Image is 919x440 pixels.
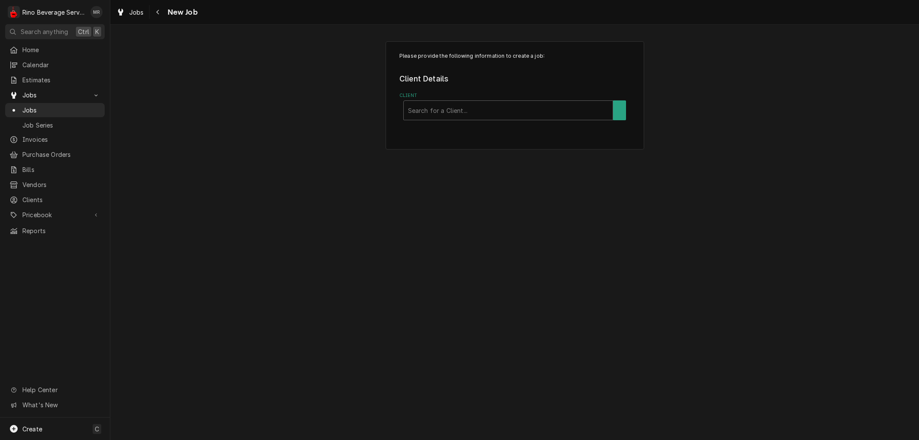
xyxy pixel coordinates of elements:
[22,226,100,235] span: Reports
[22,135,100,144] span: Invoices
[90,6,103,18] div: MR
[5,162,105,177] a: Bills
[399,73,630,84] legend: Client Details
[5,398,105,412] a: Go to What's New
[22,165,100,174] span: Bills
[22,121,100,130] span: Job Series
[5,103,105,117] a: Jobs
[22,60,100,69] span: Calendar
[113,5,147,19] a: Jobs
[22,90,87,100] span: Jobs
[399,92,630,99] label: Client
[165,6,198,18] span: New Job
[22,75,100,84] span: Estimates
[5,224,105,238] a: Reports
[5,132,105,147] a: Invoices
[399,52,630,60] p: Please provide the following information to create a job:
[22,195,100,204] span: Clients
[151,5,165,19] button: Navigate back
[90,6,103,18] div: Melissa Rinehart's Avatar
[95,424,99,434] span: C
[22,210,87,219] span: Pricebook
[5,88,105,102] a: Go to Jobs
[22,150,100,159] span: Purchase Orders
[22,425,42,433] span: Create
[399,92,630,120] div: Client
[5,208,105,222] a: Go to Pricebook
[22,8,86,17] div: Rino Beverage Service
[78,27,89,36] span: Ctrl
[8,6,20,18] div: Rino Beverage Service's Avatar
[22,180,100,189] span: Vendors
[21,27,68,36] span: Search anything
[5,73,105,87] a: Estimates
[5,43,105,57] a: Home
[613,100,626,120] button: Create New Client
[5,24,105,39] button: Search anythingCtrlK
[22,106,100,115] span: Jobs
[5,58,105,72] a: Calendar
[22,400,100,409] span: What's New
[5,118,105,132] a: Job Series
[95,27,99,36] span: K
[22,385,100,394] span: Help Center
[5,193,105,207] a: Clients
[5,147,105,162] a: Purchase Orders
[5,178,105,192] a: Vendors
[386,41,644,150] div: Job Create/Update
[5,383,105,397] a: Go to Help Center
[399,52,630,120] div: Job Create/Update Form
[22,45,100,54] span: Home
[8,6,20,18] div: R
[129,8,144,17] span: Jobs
